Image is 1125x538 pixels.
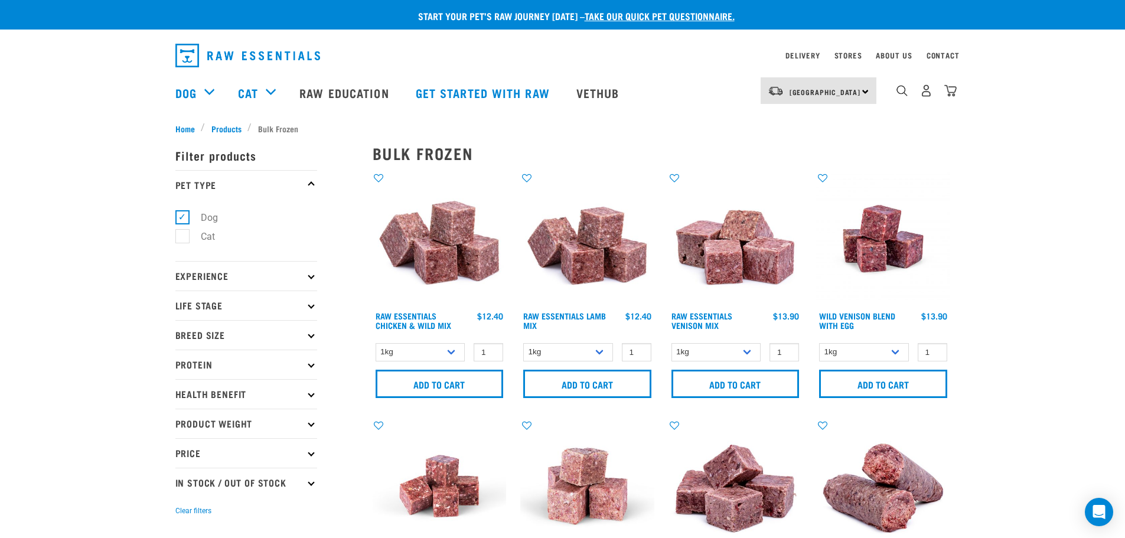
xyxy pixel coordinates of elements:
span: Products [211,122,242,135]
img: van-moving.png [768,86,784,96]
div: $12.40 [477,311,503,321]
p: Life Stage [175,291,317,320]
a: Dog [175,84,197,102]
a: Wild Venison Blend with Egg [819,314,895,327]
div: $13.90 [921,311,947,321]
img: Pile Of Cubed Chicken Wild Meat Mix [373,172,507,306]
input: Add to cart [523,370,651,398]
img: Raw Essentials Logo [175,44,320,67]
a: Home [175,122,201,135]
a: Raw Essentials Venison Mix [671,314,732,327]
button: Clear filters [175,506,211,516]
span: Home [175,122,195,135]
p: Protein [175,350,317,379]
p: Filter products [175,141,317,170]
p: Price [175,438,317,468]
a: Raw Essentials Chicken & Wild Mix [376,314,451,327]
img: ?1041 RE Lamb Mix 01 [520,172,654,306]
a: Delivery [785,53,820,57]
p: Experience [175,261,317,291]
nav: dropdown navigation [166,39,960,72]
a: Cat [238,84,258,102]
img: 1113 RE Venison Mix 01 [669,172,803,306]
input: Add to cart [819,370,947,398]
h2: Bulk Frozen [373,144,950,162]
a: Get started with Raw [404,69,565,116]
input: Add to cart [376,370,504,398]
a: take our quick pet questionnaire. [585,13,735,18]
img: user.png [920,84,932,97]
div: Open Intercom Messenger [1085,498,1113,526]
p: Health Benefit [175,379,317,409]
a: Raw Essentials Lamb Mix [523,314,606,327]
img: home-icon-1@2x.png [896,85,908,96]
a: Vethub [565,69,634,116]
div: $13.90 [773,311,799,321]
input: 1 [622,343,651,361]
label: Dog [182,210,223,225]
p: Product Weight [175,409,317,438]
input: Add to cart [671,370,800,398]
img: Venison Egg 1616 [816,172,950,306]
label: Cat [182,229,220,244]
span: [GEOGRAPHIC_DATA] [790,90,861,94]
nav: breadcrumbs [175,122,950,135]
input: 1 [769,343,799,361]
a: Contact [927,53,960,57]
a: Raw Education [288,69,403,116]
div: $12.40 [625,311,651,321]
img: home-icon@2x.png [944,84,957,97]
p: Pet Type [175,170,317,200]
a: About Us [876,53,912,57]
input: 1 [918,343,947,361]
p: Breed Size [175,320,317,350]
input: 1 [474,343,503,361]
p: In Stock / Out Of Stock [175,468,317,497]
a: Stores [834,53,862,57]
a: Products [205,122,247,135]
